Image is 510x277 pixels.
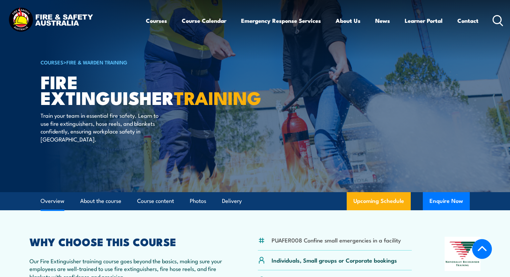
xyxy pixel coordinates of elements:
[241,12,321,30] a: Emergency Response Services
[405,12,443,30] a: Learner Portal
[423,192,470,210] button: Enquire Now
[445,237,481,271] img: Nationally Recognised Training logo.
[80,192,121,210] a: About the course
[146,12,167,30] a: Courses
[222,192,242,210] a: Delivery
[41,111,163,143] p: Train your team in essential fire safety. Learn to use fire extinguishers, hose reels, and blanke...
[190,192,206,210] a: Photos
[174,83,261,111] strong: TRAINING
[41,58,206,66] h6: >
[457,12,478,30] a: Contact
[336,12,360,30] a: About Us
[272,256,397,264] p: Individuals, Small groups or Corporate bookings
[347,192,411,210] a: Upcoming Schedule
[30,237,225,246] h2: WHY CHOOSE THIS COURSE
[41,58,63,66] a: COURSES
[41,74,206,105] h1: Fire Extinguisher
[272,236,401,244] li: PUAFER008 Confine small emergencies in a facility
[137,192,174,210] a: Course content
[182,12,226,30] a: Course Calendar
[66,58,127,66] a: Fire & Warden Training
[375,12,390,30] a: News
[41,192,64,210] a: Overview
